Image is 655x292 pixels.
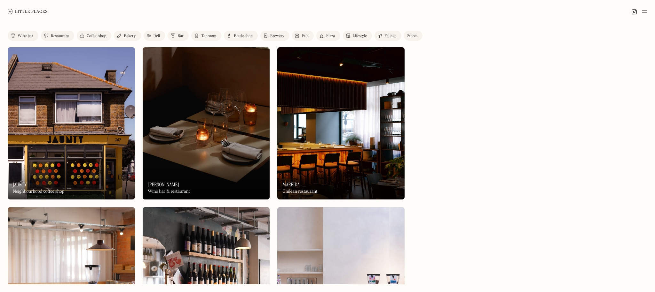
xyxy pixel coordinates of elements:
div: Taproom [201,34,216,38]
a: Pub [292,31,314,41]
a: Deli [144,31,165,41]
a: LunaLuna[PERSON_NAME]Wine bar & restaurant [143,47,270,199]
div: Foliage [384,34,396,38]
a: Taproom [191,31,221,41]
a: Pizza [316,31,340,41]
a: MareidaMareidaMareidaChilean restaurant [277,47,405,199]
a: JauntyJauntyJauntyNeighbourhood coffee shop [8,47,135,199]
div: Pizza [326,34,335,38]
div: Pub [302,34,309,38]
a: Bar [168,31,189,41]
a: Stores [404,31,422,41]
a: Lifestyle [343,31,372,41]
a: Foliage [375,31,401,41]
h3: Mareida [282,182,300,188]
div: Chilean restaurant [282,189,317,194]
img: Luna [143,47,270,199]
div: Bakery [124,34,136,38]
div: Brewery [270,34,284,38]
a: Bakery [114,31,141,41]
a: Brewery [260,31,289,41]
img: Mareida [277,47,405,199]
a: Wine bar [8,31,38,41]
div: Stores [407,34,417,38]
h3: [PERSON_NAME] [148,182,179,188]
a: Restaurant [41,31,74,41]
div: Bottle shop [234,34,253,38]
div: Bar [178,34,184,38]
div: Wine bar & restaurant [148,189,190,194]
img: Jaunty [8,47,135,199]
div: Restaurant [51,34,69,38]
a: Bottle shop [224,31,258,41]
div: Lifestyle [353,34,367,38]
h3: Jaunty [13,182,27,188]
div: Neighbourhood coffee shop [13,189,64,194]
div: Wine bar [18,34,33,38]
a: Coffee shop [77,31,111,41]
div: Coffee shop [87,34,106,38]
div: Deli [154,34,160,38]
